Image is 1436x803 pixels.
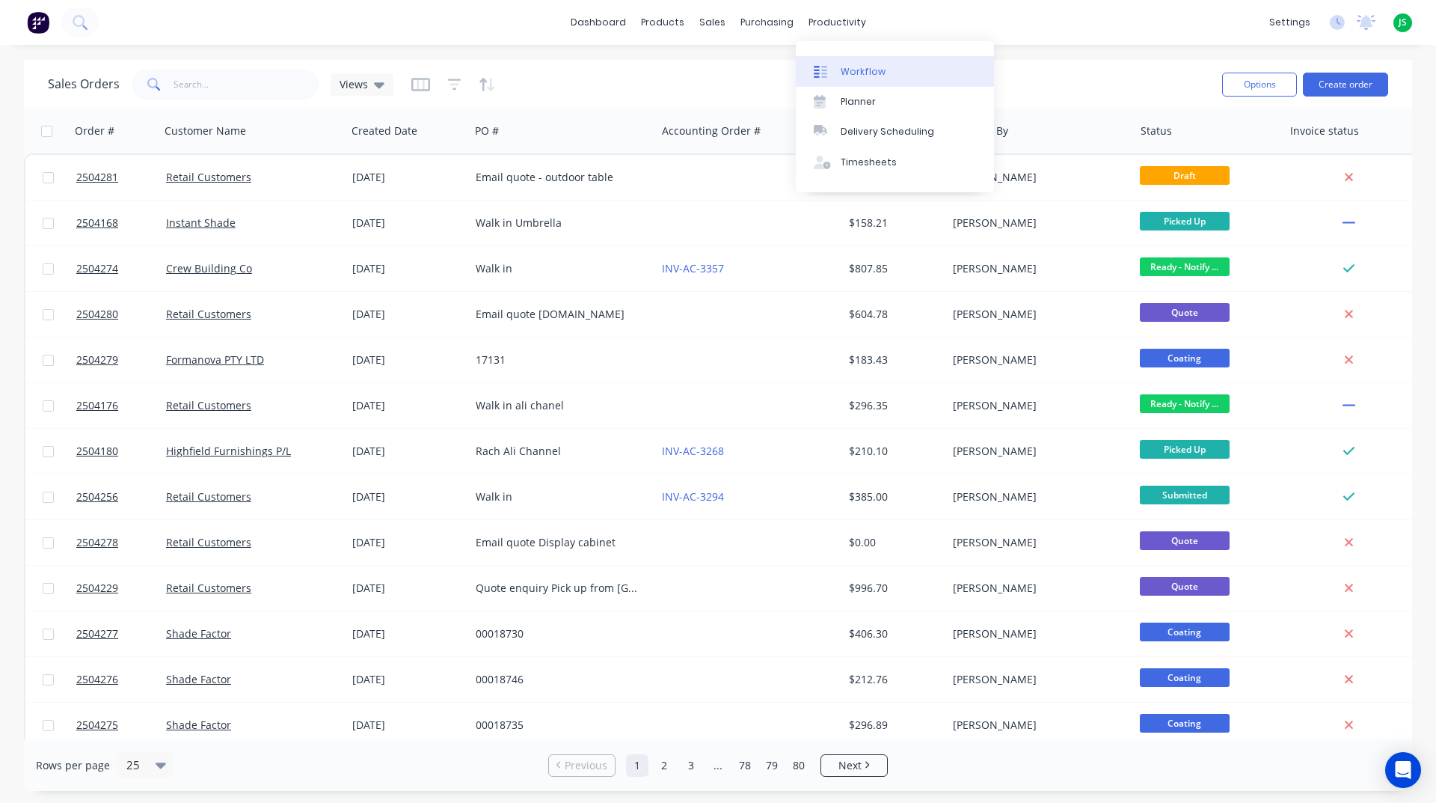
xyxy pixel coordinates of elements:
[352,581,464,596] div: [DATE]
[626,754,648,777] a: Page 1 is your current page
[166,581,251,595] a: Retail Customers
[76,474,166,519] a: 2504256
[796,56,994,86] a: Workflow
[76,703,166,748] a: 2504275
[849,626,936,641] div: $406.30
[1140,440,1230,459] span: Picked Up
[76,444,118,459] span: 2504180
[1385,752,1421,788] div: Open Intercom Messenger
[76,535,118,550] span: 2504278
[476,444,642,459] div: Rach Ali Channel
[166,489,251,504] a: Retail Customers
[1140,349,1230,367] span: Coating
[1399,16,1407,29] span: JS
[1140,212,1230,230] span: Picked Up
[340,76,368,92] span: Views
[76,170,118,185] span: 2504281
[653,754,675,777] a: Page 2
[1141,123,1172,138] div: Status
[76,566,166,611] a: 2504229
[352,718,464,733] div: [DATE]
[796,147,994,177] a: Timesheets
[849,535,936,550] div: $0.00
[1222,73,1297,97] button: Options
[76,489,118,504] span: 2504256
[476,352,642,367] div: 17131
[76,292,166,337] a: 2504280
[1140,394,1230,413] span: Ready - Notify ...
[953,352,1119,367] div: [PERSON_NAME]
[821,758,887,773] a: Next page
[849,672,936,687] div: $212.76
[76,246,166,291] a: 2504274
[476,718,642,733] div: 00018735
[849,398,936,413] div: $296.35
[476,170,642,185] div: Email quote - outdoor table
[352,123,417,138] div: Created Date
[76,718,118,733] span: 2504275
[476,581,642,596] div: Quote enquiry Pick up from [GEOGRAPHIC_DATA] [DATE]
[1140,486,1230,504] span: Submitted
[76,626,118,641] span: 2504277
[662,261,724,275] a: INV-AC-3357
[1290,123,1359,138] div: Invoice status
[166,535,251,549] a: Retail Customers
[1140,257,1230,276] span: Ready - Notify ...
[76,307,118,322] span: 2504280
[841,125,934,138] div: Delivery Scheduling
[953,718,1119,733] div: [PERSON_NAME]
[953,398,1119,413] div: [PERSON_NAME]
[27,11,49,34] img: Factory
[953,170,1119,185] div: [PERSON_NAME]
[953,672,1119,687] div: [PERSON_NAME]
[838,758,862,773] span: Next
[166,672,231,686] a: Shade Factor
[76,657,166,702] a: 2504276
[476,261,642,276] div: Walk in
[953,626,1119,641] div: [PERSON_NAME]
[165,123,246,138] div: Customer Name
[166,718,231,732] a: Shade Factor
[476,489,642,504] div: Walk in
[796,117,994,147] a: Delivery Scheduling
[76,352,118,367] span: 2504279
[796,87,994,117] a: Planner
[801,11,874,34] div: productivity
[352,626,464,641] div: [DATE]
[166,398,251,412] a: Retail Customers
[849,352,936,367] div: $183.43
[953,307,1119,322] div: [PERSON_NAME]
[542,754,894,777] ul: Pagination
[352,444,464,459] div: [DATE]
[174,70,319,100] input: Search...
[76,201,166,245] a: 2504168
[849,216,936,230] div: $158.21
[953,444,1119,459] div: [PERSON_NAME]
[1140,531,1230,550] span: Quote
[475,123,499,138] div: PO #
[1140,714,1230,733] span: Coating
[953,489,1119,504] div: [PERSON_NAME]
[166,444,291,458] a: Highfield Furnishings P/L
[76,155,166,200] a: 2504281
[352,307,464,322] div: [DATE]
[48,77,120,91] h1: Sales Orders
[352,352,464,367] div: [DATE]
[476,626,642,641] div: 00018730
[849,581,936,596] div: $996.70
[76,216,118,230] span: 2504168
[849,489,936,504] div: $385.00
[76,429,166,474] a: 2504180
[76,398,118,413] span: 2504176
[849,444,936,459] div: $210.10
[75,123,114,138] div: Order #
[565,758,607,773] span: Previous
[166,170,251,184] a: Retail Customers
[841,95,876,109] div: Planner
[733,11,801,34] div: purchasing
[707,754,729,777] a: Jump forward
[1140,577,1230,596] span: Quote
[352,170,464,185] div: [DATE]
[788,754,810,777] a: Page 80
[166,261,252,275] a: Crew Building Co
